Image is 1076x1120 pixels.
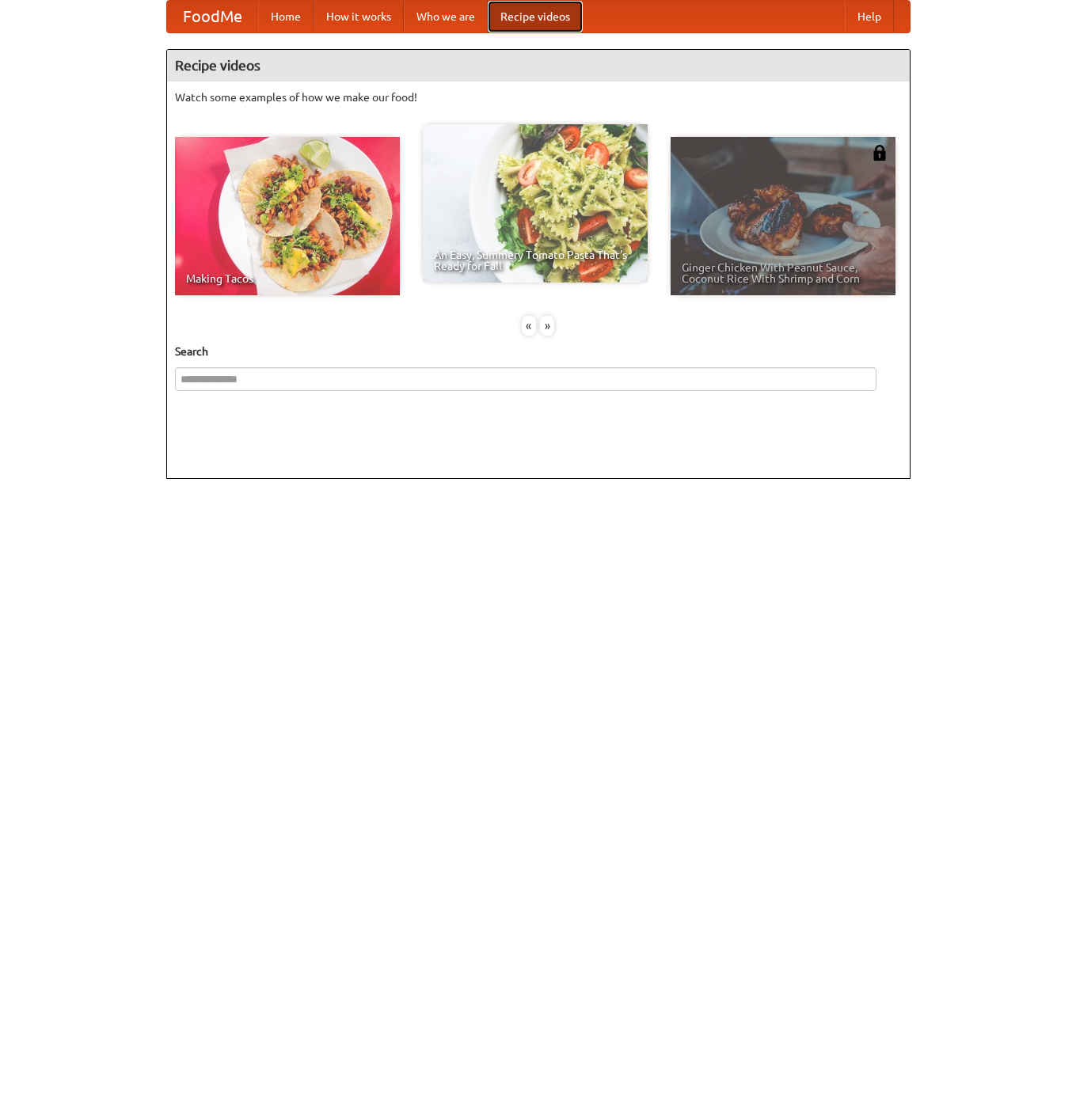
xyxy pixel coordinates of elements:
a: Home [258,1,314,32]
span: Making Tacos [186,273,389,284]
a: Recipe videos [488,1,583,32]
img: 483408.png [872,145,888,161]
a: FoodMe [167,1,258,32]
a: Making Tacos [175,137,400,295]
h5: Search [175,344,902,359]
div: « [522,316,536,336]
h4: Recipe videos [167,50,910,82]
p: Watch some examples of how we make our food! [175,89,902,105]
a: Who we are [404,1,488,32]
span: An Easy, Summery Tomato Pasta That's Ready for Fall [434,249,637,271]
a: Help [845,1,894,32]
div: » [540,316,554,336]
a: An Easy, Summery Tomato Pasta That's Ready for Fall [423,124,648,283]
a: How it works [314,1,404,32]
